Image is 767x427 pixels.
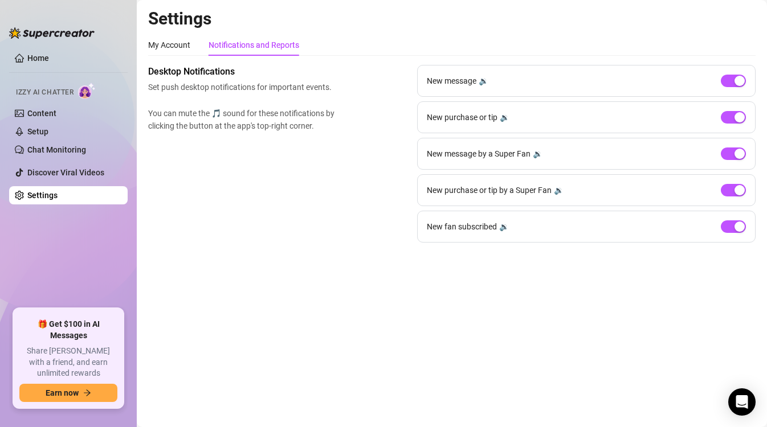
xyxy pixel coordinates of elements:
div: My Account [148,39,190,51]
span: New purchase or tip [427,111,497,124]
a: Settings [27,191,58,200]
span: You can mute the 🎵 sound for these notifications by clicking the button at the app's top-right co... [148,107,340,132]
div: 🔉 [479,75,488,87]
span: New fan subscribed [427,220,497,233]
span: Earn now [46,388,79,397]
span: New message [427,75,476,87]
span: New purchase or tip by a Super Fan [427,184,552,196]
div: 🔉 [500,111,509,124]
h2: Settings [148,8,756,30]
span: Set push desktop notifications for important events. [148,81,340,93]
a: Content [27,109,56,118]
span: Izzy AI Chatter [16,87,74,98]
a: Setup [27,127,48,136]
div: 🔉 [499,220,509,233]
div: 🔉 [554,184,564,196]
img: AI Chatter [78,83,96,99]
button: Earn nowarrow-right [19,384,117,402]
span: New message by a Super Fan [427,147,531,160]
a: Chat Monitoring [27,145,86,154]
img: logo-BBDzfeDw.svg [9,27,95,39]
a: Discover Viral Videos [27,168,104,177]
span: arrow-right [83,389,91,397]
div: 🔉 [533,147,542,160]
a: Home [27,54,49,63]
div: Open Intercom Messenger [728,388,756,416]
span: Desktop Notifications [148,65,340,79]
span: 🎁 Get $100 in AI Messages [19,319,117,341]
span: Share [PERSON_NAME] with a friend, and earn unlimited rewards [19,346,117,379]
div: Notifications and Reports [209,39,299,51]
